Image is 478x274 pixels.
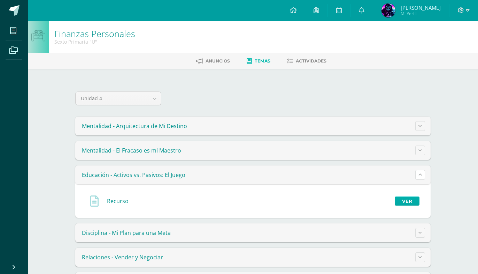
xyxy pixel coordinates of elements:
span: Anuncios [206,58,230,64]
h1: Finanzas Personales [54,29,135,38]
span: Mi Perfil [401,10,441,16]
summary: Educación - Activos vs. Pasivos: El Juego [75,165,431,184]
a: Ver [395,197,419,206]
a: Unidad 4 [76,92,161,105]
img: e7155487e159edbf52c52fe3844e83d7.png [381,3,395,17]
a: Temas [247,55,270,67]
span: [PERSON_NAME] [401,4,441,11]
div: Sexto Primaria 'U' [54,38,135,45]
summary: Relaciones - Vender y Negociar [75,248,431,267]
span: Actividades [296,58,326,64]
a: Actividades [287,55,326,67]
a: Finanzas Personales [54,28,135,39]
span: Disciplina - Mi Plan para una Meta [82,229,171,237]
a: Anuncios [196,55,230,67]
span: Unidad 4 [81,92,142,105]
summary: Disciplina - Mi Plan para una Meta [75,223,431,242]
summary: Mentalidad - Arquitectura de Mi Destino [75,117,431,135]
img: bot1.png [31,30,45,42]
span: Educación - Activos vs. Pasivos: El Juego [82,171,185,179]
span: Mentalidad - El Fracaso es mi Maestro [82,147,181,154]
span: Temas [255,58,270,64]
span: Recurso [107,197,129,205]
span: Mentalidad - Arquitectura de Mi Destino [82,122,187,130]
summary: Mentalidad - El Fracaso es mi Maestro [75,141,431,160]
span: Relaciones - Vender y Negociar [82,253,163,261]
